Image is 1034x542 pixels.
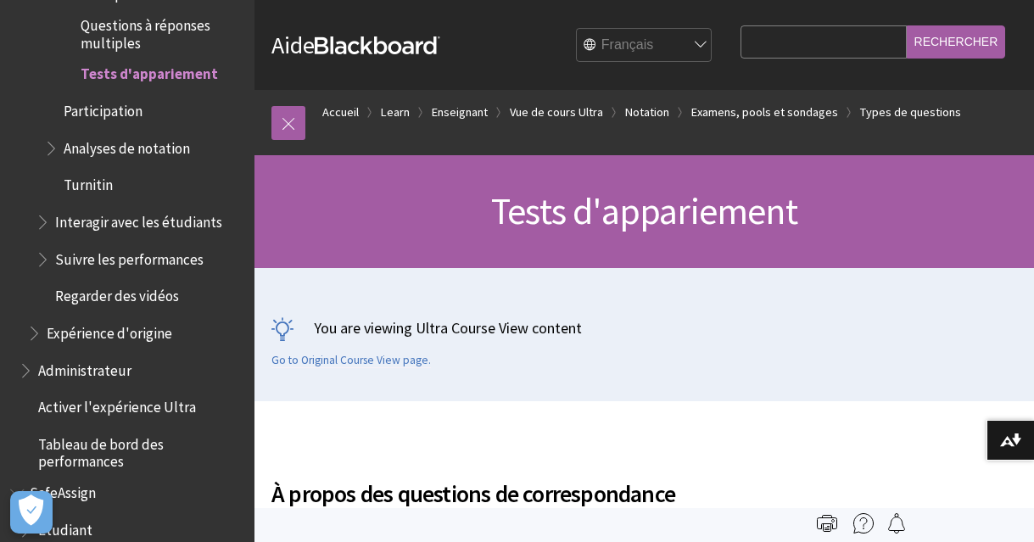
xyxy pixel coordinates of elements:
[381,102,410,123] a: Learn
[30,478,96,501] span: SafeAssign
[64,171,113,194] span: Turnitin
[322,102,359,123] a: Accueil
[64,134,190,157] span: Analyses de notation
[38,430,243,470] span: Tableau de bord des performances
[38,356,131,379] span: Administrateur
[691,102,838,123] a: Examens, pools et sondages
[55,208,222,231] span: Interagir avec les étudiants
[271,30,440,60] a: AideBlackboard
[625,102,669,123] a: Notation
[886,513,907,534] img: Follow this page
[853,513,874,534] img: More help
[47,319,172,342] span: Expérience d'origine
[38,516,92,539] span: Étudiant
[10,491,53,534] button: Ouvrir le centre de préférences
[38,394,196,416] span: Activer l'expérience Ultra
[510,102,603,123] a: Vue de cours Ultra
[64,97,143,120] span: Participation
[271,353,431,368] a: Go to Original Course View page.
[55,282,179,305] span: Regarder des vidéos
[55,245,204,268] span: Suivre les performances
[491,187,797,234] span: Tests d'appariement
[81,60,218,83] span: Tests d'appariement
[432,102,488,123] a: Enseignant
[81,12,243,52] span: Questions à réponses multiples
[577,29,713,63] select: Site Language Selector
[271,317,1017,338] p: You are viewing Ultra Course View content
[860,102,961,123] a: Types de questions
[315,36,440,54] strong: Blackboard
[271,455,766,511] h2: À propos des questions de correspondance
[817,513,837,534] img: Print
[907,25,1006,59] input: Rechercher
